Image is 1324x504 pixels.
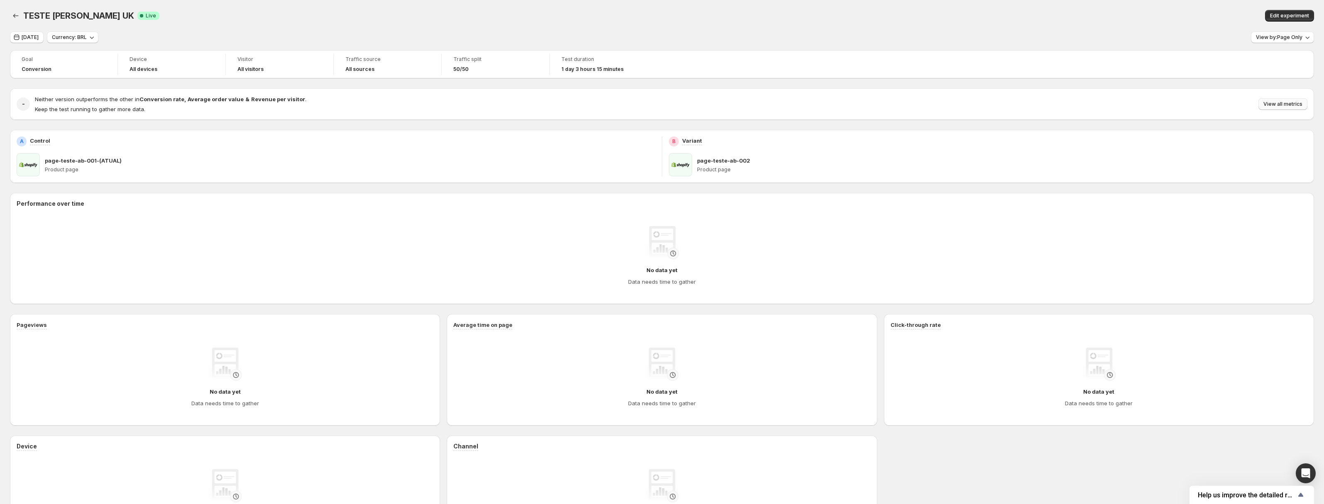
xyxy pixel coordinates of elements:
[237,56,322,63] span: Visitor
[20,138,24,145] h2: A
[17,442,37,450] h3: Device
[1256,34,1302,41] span: View by: Page Only
[345,56,430,63] span: Traffic source
[22,34,39,41] span: [DATE]
[17,321,47,329] h3: Pageviews
[146,12,156,19] span: Live
[628,278,696,286] h4: Data needs time to gather
[1265,10,1314,22] button: Edit experiment
[345,66,374,73] h4: All sources
[1258,98,1307,110] button: View all metrics
[891,321,941,329] h3: Click-through rate
[245,96,250,102] strong: &
[10,10,22,22] button: Back
[682,136,702,145] p: Variant
[1082,348,1116,381] img: No data yet
[1263,101,1302,107] span: View all metrics
[1251,32,1314,43] button: View by:Page Only
[130,55,214,73] a: DeviceAll devices
[22,56,106,63] span: Goal
[646,226,679,259] img: No data yet
[10,32,44,43] button: [DATE]
[22,55,106,73] a: GoalConversion
[1270,12,1309,19] span: Edit experiment
[561,66,624,73] span: 1 day 3 hours 15 minutes
[130,66,157,73] h4: All devices
[1198,491,1296,499] span: Help us improve the detailed report for A/B campaigns
[561,56,646,63] span: Test duration
[669,153,692,176] img: page-teste-ab-002
[697,156,750,165] p: page-teste-ab-002
[17,200,1307,208] h2: Performance over time
[697,166,1307,173] p: Product page
[130,56,214,63] span: Device
[139,96,184,102] strong: Conversion rate
[30,136,50,145] p: Control
[47,32,98,43] button: Currency: BRL
[237,66,264,73] h4: All visitors
[184,96,186,102] strong: ,
[45,156,122,165] p: page-teste-ab-001-(ATUAL)
[22,66,51,73] span: Conversion
[45,166,655,173] p: Product page
[345,55,430,73] a: Traffic sourceAll sources
[453,66,469,73] span: 50/50
[1083,387,1114,396] h4: No data yet
[628,399,696,407] h4: Data needs time to gather
[208,348,242,381] img: No data yet
[645,469,678,502] img: No data yet
[1065,399,1133,407] h4: Data needs time to gather
[453,321,512,329] h3: Average time on page
[646,387,678,396] h4: No data yet
[645,348,678,381] img: No data yet
[35,106,145,112] span: Keep the test running to gather more data.
[35,96,306,102] span: Neither version outperforms the other in .
[22,100,25,108] h2: -
[188,96,244,102] strong: Average order value
[237,55,322,73] a: VisitorAll visitors
[191,399,259,407] h4: Data needs time to gather
[208,469,242,502] img: No data yet
[251,96,305,102] strong: Revenue per visitor
[17,153,40,176] img: page-teste-ab-001-(ATUAL)
[1296,463,1316,483] div: Open Intercom Messenger
[52,34,87,41] span: Currency: BRL
[1198,490,1306,500] button: Show survey - Help us improve the detailed report for A/B campaigns
[453,442,478,450] h3: Channel
[561,55,646,73] a: Test duration1 day 3 hours 15 minutes
[646,266,678,274] h4: No data yet
[453,56,538,63] span: Traffic split
[23,11,134,21] span: TESTE [PERSON_NAME] UK
[453,55,538,73] a: Traffic split50/50
[210,387,241,396] h4: No data yet
[672,138,675,145] h2: B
